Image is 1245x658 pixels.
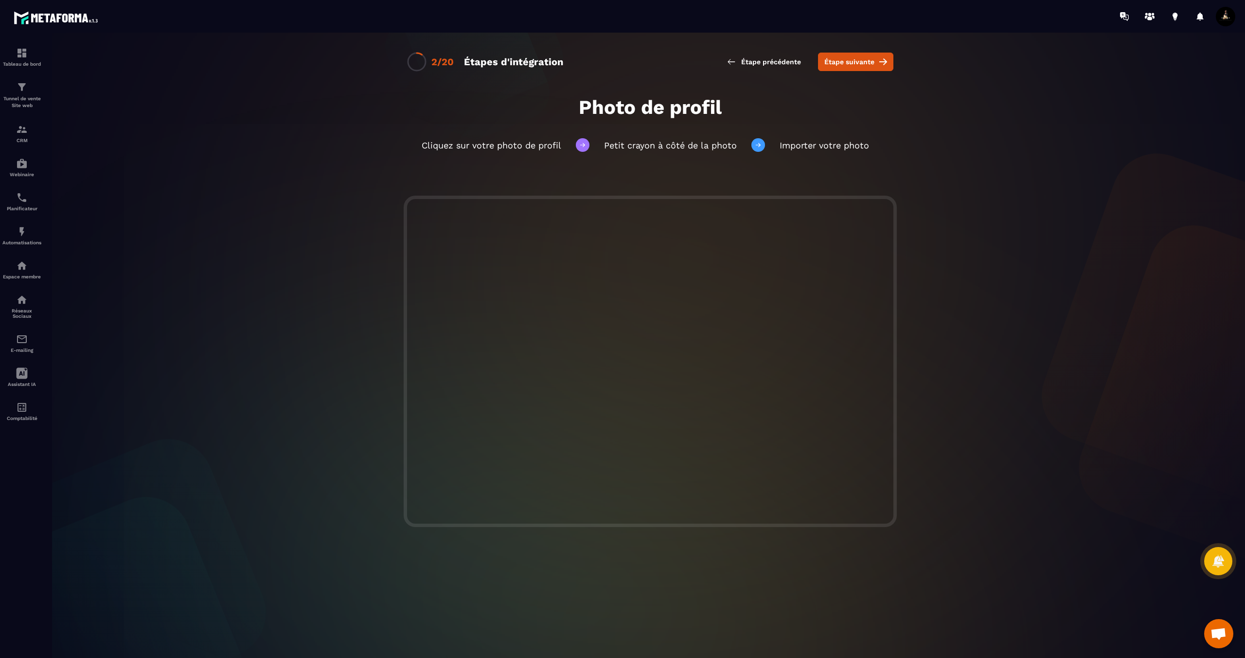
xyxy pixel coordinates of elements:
p: Réseaux Sociaux [2,308,41,319]
img: automations [16,260,28,272]
p: Planificateur [2,206,41,211]
img: formation [16,81,28,93]
h1: Photo de profil [167,96,1134,119]
span: Étape précédente [741,57,801,67]
a: emailemailE-mailing [2,326,41,360]
a: automationsautomationsEspace membre [2,253,41,287]
a: formationformationTableau de bord [2,40,41,74]
p: Automatisations [2,240,41,245]
img: accountant [16,402,28,413]
a: Assistant IA [2,360,41,394]
a: accountantaccountantComptabilité [2,394,41,428]
span: Cliquez sur votre photo de profil [422,140,561,150]
button: Étape précédente [719,53,808,71]
p: Tunnel de vente Site web [2,95,41,109]
img: social-network [16,294,28,306]
p: Espace membre [2,274,41,279]
img: formation [16,124,28,135]
span: Importer votre photo [780,140,869,150]
p: CRM [2,138,41,143]
p: Comptabilité [2,416,41,421]
img: email [16,333,28,345]
a: social-networksocial-networkRéseaux Sociaux [2,287,41,326]
p: E-mailing [2,347,41,353]
div: 2/20 [431,56,454,68]
p: Assistant IA [2,382,41,387]
span: Étape suivante [824,57,874,67]
a: formationformationTunnel de vente Site web [2,74,41,116]
button: Étape suivante [818,53,893,71]
div: Ouvrir le chat [1204,619,1233,648]
p: Webinaire [2,172,41,177]
img: scheduler [16,192,28,203]
div: Étapes d'intégration [464,56,563,68]
img: logo [14,9,101,27]
a: formationformationCRM [2,116,41,150]
img: formation [16,47,28,59]
p: Tableau de bord [2,61,41,67]
a: automationsautomationsWebinaire [2,150,41,184]
a: automationsautomationsAutomatisations [2,219,41,253]
a: schedulerschedulerPlanificateur [2,184,41,219]
img: automations [16,226,28,238]
span: Petit crayon à côté de la photo [604,140,737,150]
img: automations [16,158,28,169]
